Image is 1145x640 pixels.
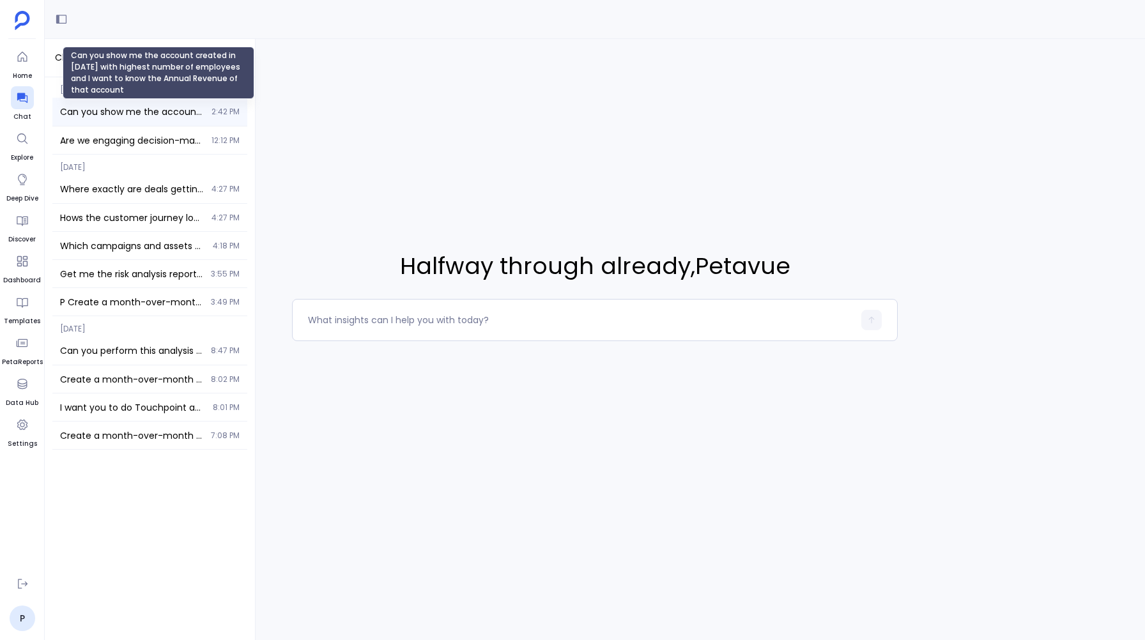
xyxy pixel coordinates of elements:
[55,51,110,65] span: Chat History
[60,211,204,224] span: Hows the customer journey looking like for deals lost in last two years?
[60,268,203,280] span: Get me the risk analysis report of enterprise customers
[8,234,36,245] span: Discover
[211,184,240,194] span: 4:27 PM
[11,112,34,122] span: Chat
[3,275,41,286] span: Dashboard
[10,606,35,631] a: P
[60,296,203,309] span: P Create a month-over-month lead source attribution analysis showing growth/change percentages by...
[2,331,43,367] a: PetaReports
[60,105,204,118] span: Can you show me the account created in 2024 with highest number of employees and I want to know t...
[52,77,247,95] span: [DATE]
[63,47,254,99] div: Can you show me the account created in [DATE] with highest number of employees and I want to know...
[2,357,43,367] span: PetaReports
[211,269,240,279] span: 3:55 PM
[8,413,37,449] a: Settings
[211,374,240,385] span: 8:02 PM
[15,11,30,30] img: petavue logo
[213,402,240,413] span: 8:01 PM
[11,153,34,163] span: Explore
[8,439,37,449] span: Settings
[211,346,240,356] span: 8:47 PM
[4,316,40,326] span: Templates
[60,134,204,147] span: Are we engaging decision-makers early enough in deals that close?
[213,241,240,251] span: 4:18 PM
[3,250,41,286] a: Dashboard
[60,373,203,386] span: Create a month-over-month lead source attribution analysis showing growth/change percentages by c...
[211,213,240,223] span: 4:27 PM
[211,430,240,441] span: 7:08 PM
[52,155,247,172] span: [DATE]
[60,344,203,357] span: Can you perform this analysis - Cross-Platform Lead-to-Revenue Attribution Analysis in year over ...
[211,297,240,307] span: 3:49 PM
[60,240,205,252] span: Which campaigns and assets have worked best at driving leads or deals?
[11,71,34,81] span: Home
[6,194,38,204] span: Deep Dive
[11,45,34,81] a: Home
[211,135,240,146] span: 12:12 PM
[11,127,34,163] a: Explore
[6,398,38,408] span: Data Hub
[52,316,247,334] span: [DATE]
[4,291,40,326] a: Templates
[292,249,897,284] span: Halfway through already , Petavue
[8,209,36,245] a: Discover
[211,107,240,117] span: 2:42 PM
[60,183,204,195] span: Where exactly are deals getting stuck or dropping off in the pipeline over the last year?
[11,86,34,122] a: Chat
[6,168,38,204] a: Deep Dive
[6,372,38,408] a: Data Hub
[60,429,203,442] span: Create a month-over-month lead source attribution analysis showing growth/change percentages by c...
[60,401,205,414] span: I want you to do Touchpoint analysis on marketing leads and do a stage by stage breakdown on the ...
